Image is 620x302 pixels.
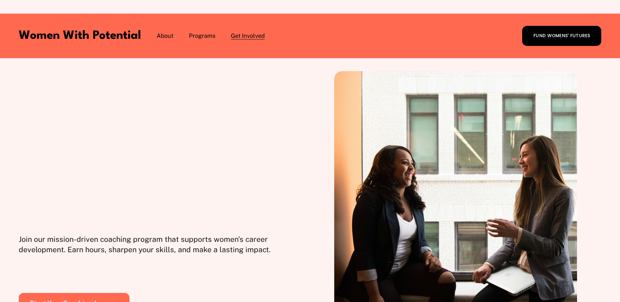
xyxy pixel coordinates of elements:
[19,234,310,255] p: Join our mission-driven coaching program that supports women’s career development. Earn hours, sh...
[522,26,601,46] a: FUND WOMENS' FUTURES
[189,32,215,40] span: Programs
[231,31,265,41] a: folder dropdown
[189,31,215,41] a: folder dropdown
[157,31,173,41] a: folder dropdown
[19,30,141,42] a: Women With Potential
[231,32,265,40] span: Get Involved
[157,32,173,40] span: About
